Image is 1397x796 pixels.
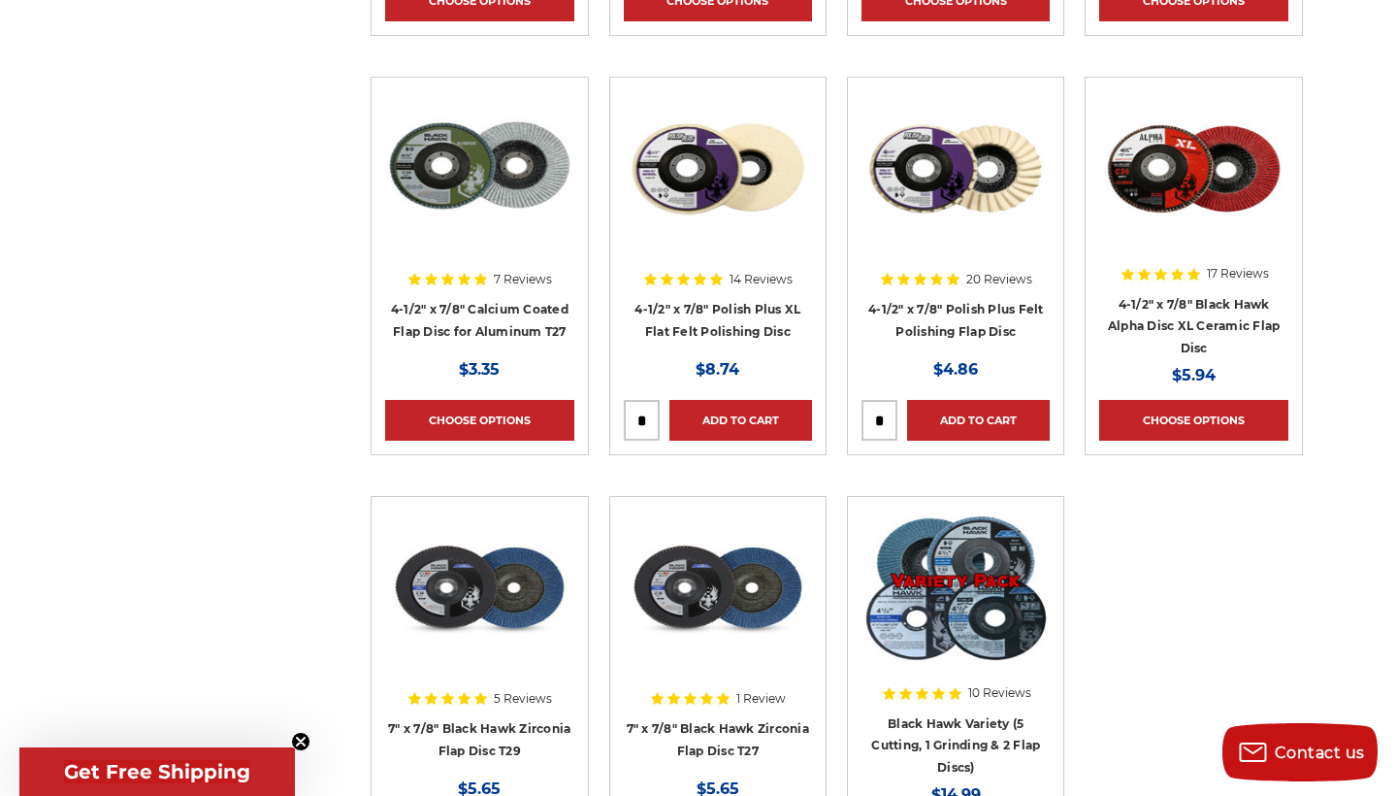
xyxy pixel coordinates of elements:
span: Contact us [1275,744,1365,762]
div: Get Free ShippingClose teaser [19,747,295,796]
span: $4.86 [933,360,978,379]
img: 4.5" BHA Alpha Disc [1099,91,1287,247]
span: Get Free Shipping [64,760,250,783]
a: Black Hawk Variety (5 Cutting, 1 Grinding & 2 Flap Discs) [871,716,1040,775]
img: Black Hawk Variety (5 Cutting, 1 Grinding & 2 Flap Discs) [861,511,1050,666]
button: Contact us [1222,723,1378,781]
a: BHA 4-1/2" x 7/8" Aluminum Flap Disc [385,91,573,340]
img: BHA 4-1/2" x 7/8" Aluminum Flap Disc [385,91,573,247]
a: Black Hawk Variety (5 Cutting, 1 Grinding & 2 Flap Discs) [861,511,1050,759]
a: 4-1/2" x 7/8" Black Hawk Alpha Disc XL Ceramic Flap Disc [1108,297,1281,355]
button: Close teaser [291,732,310,751]
a: 7" x 7/8" Black Hawk Zirconia Flap Disc T29 [385,511,573,759]
a: 4.5 inch extra thick felt disc [624,91,812,340]
span: $3.35 [459,360,500,379]
img: 7" x 7/8" Black Hawk Zirconia Flap Disc T29 [385,511,573,666]
a: Add to Cart [907,400,1050,441]
img: 7 inch Zirconia flap disc [624,511,812,666]
img: 4.5 inch extra thick felt disc [624,91,812,247]
img: buffing and polishing felt flap disc [861,91,1050,247]
a: Choose Options [1099,400,1287,441]
a: Choose Options [385,400,573,441]
a: 7 inch Zirconia flap disc [624,511,812,759]
a: buffing and polishing felt flap disc [861,91,1050,340]
span: $8.74 [696,360,739,379]
span: $5.94 [1172,366,1216,384]
a: 4.5" BHA Alpha Disc [1099,91,1287,340]
a: Add to Cart [669,400,812,441]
